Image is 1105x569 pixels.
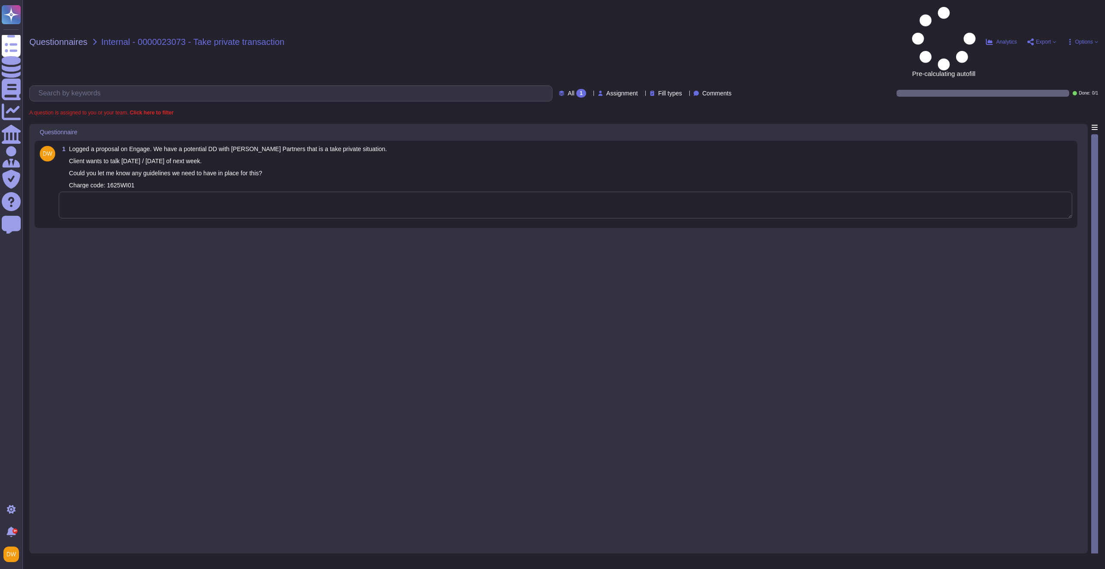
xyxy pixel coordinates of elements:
[3,547,19,562] img: user
[568,90,575,96] span: All
[29,110,174,115] span: A question is assigned to you or your team.
[13,528,18,534] div: 9+
[59,146,66,152] span: 1
[996,39,1017,44] span: Analytics
[1092,91,1098,95] span: 0 / 1
[40,129,77,135] span: Questionnaire
[986,38,1017,45] button: Analytics
[101,38,284,46] span: Internal - 0000023073 - Take private transaction
[912,7,976,77] span: Pre-calculating autofill
[1079,91,1090,95] span: Done:
[702,90,732,96] span: Comments
[29,38,88,46] span: Questionnaires
[576,89,586,98] div: 1
[1075,39,1093,44] span: Options
[34,86,552,101] input: Search by keywords
[40,146,55,161] img: user
[658,90,682,96] span: Fill types
[2,545,25,564] button: user
[606,90,638,96] span: Assignment
[128,110,174,116] b: Click here to filter
[1036,39,1051,44] span: Export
